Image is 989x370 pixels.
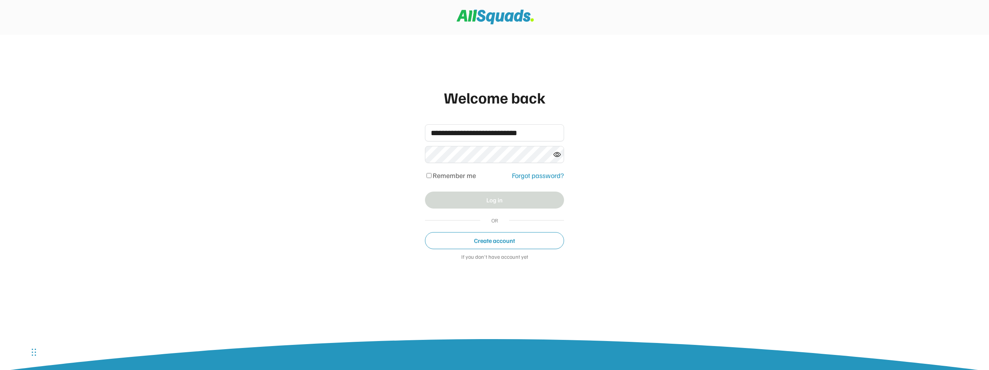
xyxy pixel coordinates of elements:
[457,10,534,24] img: Squad%20Logo.svg
[425,86,564,109] div: Welcome back
[425,232,564,249] button: Create account
[425,192,564,209] button: Log in
[425,254,564,261] div: If you don't have account yet
[488,216,501,224] div: OR
[433,171,476,180] label: Remember me
[512,170,564,181] div: Forgot password?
